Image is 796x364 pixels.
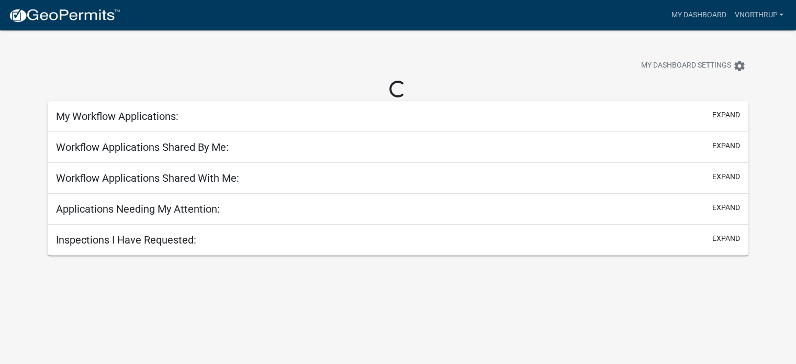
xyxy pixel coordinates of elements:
[56,234,196,246] h5: Inspections I Have Requested:
[730,5,788,25] a: vnorthrup
[56,172,239,184] h5: Workflow Applications Shared With Me:
[56,203,220,215] h5: Applications Needing My Attention:
[712,202,740,213] button: expand
[56,110,178,123] h5: My Workflow Applications:
[633,56,754,76] button: My Dashboard Settingssettings
[712,233,740,244] button: expand
[667,5,730,25] a: My Dashboard
[56,141,229,153] h5: Workflow Applications Shared By Me:
[641,60,731,72] span: My Dashboard Settings
[712,109,740,120] button: expand
[712,140,740,151] button: expand
[712,171,740,182] button: expand
[733,60,746,72] i: settings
